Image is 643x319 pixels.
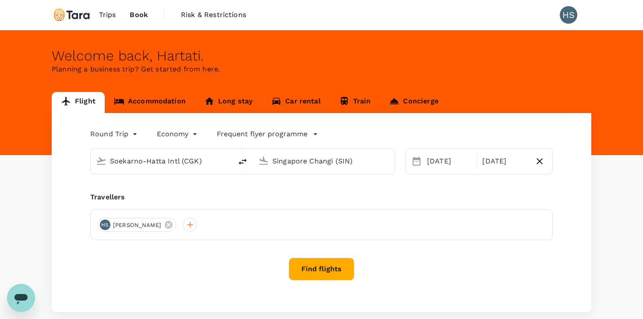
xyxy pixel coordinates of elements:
[99,10,116,20] span: Trips
[479,152,530,170] div: [DATE]
[108,221,166,230] span: [PERSON_NAME]
[52,92,105,113] a: Flight
[130,10,148,20] span: Book
[100,220,110,230] div: HS
[272,154,376,168] input: Going to
[90,192,553,202] div: Travellers
[181,10,246,20] span: Risk & Restrictions
[232,151,253,172] button: delete
[52,5,92,25] img: Tara Climate Ltd
[380,92,447,113] a: Concierge
[560,6,577,24] div: HS
[105,92,195,113] a: Accommodation
[98,218,176,232] div: HS[PERSON_NAME]
[52,64,591,74] p: Planning a business trip? Get started from here.
[110,154,214,168] input: Depart from
[289,258,354,280] button: Find flights
[330,92,380,113] a: Train
[157,127,199,141] div: Economy
[52,48,591,64] div: Welcome back , Hartati .
[226,160,228,162] button: Open
[90,127,139,141] div: Round Trip
[217,129,307,139] p: Frequent flyer programme
[262,92,330,113] a: Car rental
[217,129,318,139] button: Frequent flyer programme
[424,152,475,170] div: [DATE]
[7,284,35,312] iframe: Button to launch messaging window
[389,160,390,162] button: Open
[195,92,262,113] a: Long stay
